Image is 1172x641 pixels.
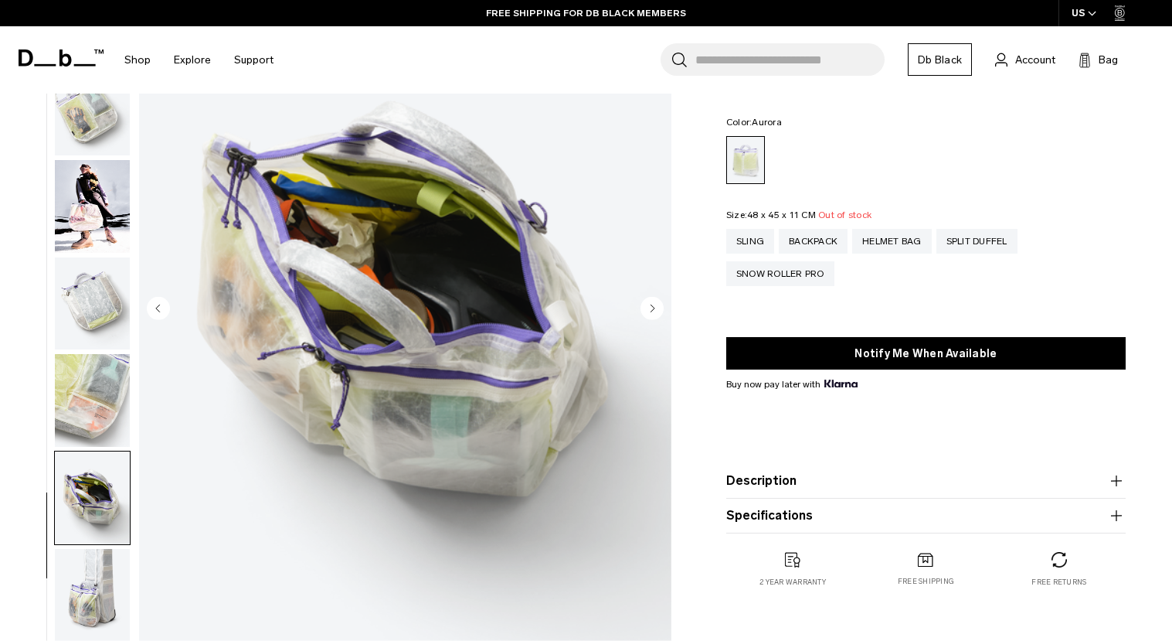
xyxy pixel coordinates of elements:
a: Split Duffel [936,229,1017,254]
a: Helmet Bag [852,229,932,254]
button: Previous slide [147,297,170,323]
button: Weigh_Lighter_Helmet_Bag_32L_5.png [54,257,131,351]
button: Specifications [726,506,1126,525]
a: Explore [174,32,211,87]
button: Next slide [640,297,664,323]
a: FREE SHIPPING FOR DB BLACK MEMBERS [486,6,686,20]
a: Db Black [908,43,972,76]
img: Weigh_Lighter_Helmet_Bag_32L_6.png [55,354,130,447]
span: Bag [1099,52,1118,68]
img: {"height" => 20, "alt" => "Klarna"} [824,380,858,387]
a: Aurora [726,136,765,184]
legend: Color: [726,118,782,127]
p: Free shipping [898,576,954,587]
a: Shop [124,32,151,87]
span: Aurora [752,117,782,128]
img: Weigh Lighter Helmet Bag 32L Aurora [55,160,130,253]
button: Notify Me When Available [726,337,1126,370]
button: Weigh Lighter Helmet Bag 32L Aurora [54,159,131,254]
span: Account [1015,52,1055,68]
p: Free returns [1031,577,1086,588]
nav: Main Navigation [113,26,285,94]
p: 2 year warranty [759,577,826,588]
img: Weigh_Lighter_Helmet_Bag_32L_7.png [55,452,130,544]
button: Weigh_Lighter_Helmet_Bag_32L_6.png [54,353,131,448]
span: 48 x 45 x 11 CM [747,210,816,220]
img: Weigh_Lighter_Helmet_Bag_32L_5.png [55,257,130,350]
a: Account [995,50,1055,69]
span: Out of stock [818,210,871,220]
legend: Size: [726,210,871,220]
button: Weigh_Lighter_Helmet_Bag_32L_7.png [54,451,131,545]
a: Snow Roller Pro [726,261,834,286]
img: Weigh_Lighter_Helmet_Bag_32L_4.png [55,63,130,155]
a: Support [234,32,273,87]
span: Buy now pay later with [726,377,858,391]
button: Bag [1079,50,1118,69]
a: Sling [726,229,774,254]
a: Backpack [779,229,848,254]
button: Description [726,472,1126,490]
button: Weigh_Lighter_Helmet_Bag_32L_4.png [54,62,131,156]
